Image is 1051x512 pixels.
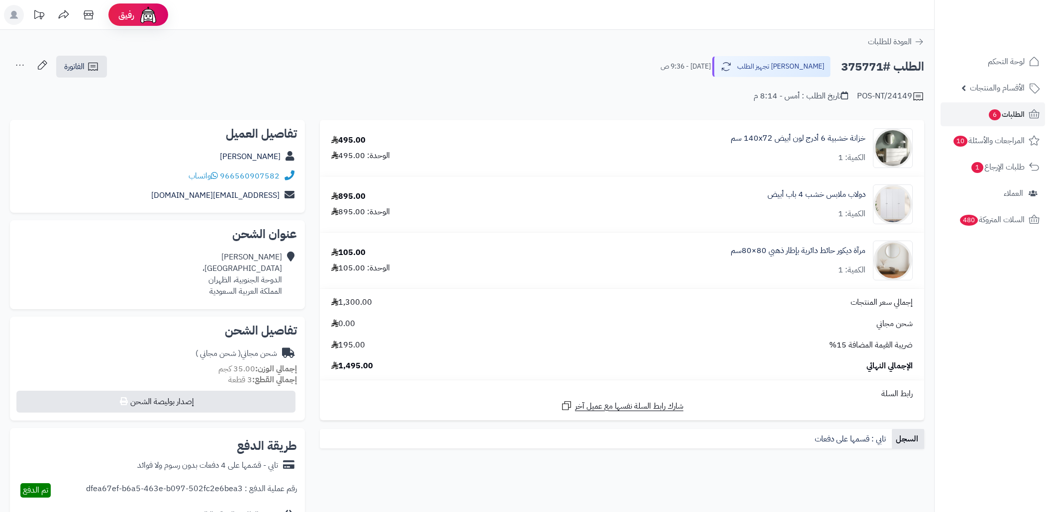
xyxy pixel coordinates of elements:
[220,151,281,163] a: [PERSON_NAME]
[838,208,865,220] div: الكمية: 1
[237,440,297,452] h2: طريقة الدفع
[868,36,924,48] a: العودة للطلبات
[86,483,297,498] div: رقم عملية الدفع : dfea67ef-b6a5-463e-b097-502fc2e6bea3
[18,325,297,337] h2: تفاصيل الشحن
[661,62,711,72] small: [DATE] - 9:36 ص
[331,135,366,146] div: 495.00
[331,191,366,202] div: 895.00
[941,50,1045,74] a: لوحة التحكم
[868,36,912,48] span: العودة للطلبات
[228,374,297,386] small: 3 قطعة
[851,297,913,308] span: إجمالي سعر المنتجات
[873,184,912,224] img: 1751790847-1-90x90.jpg
[1004,186,1023,200] span: العملاء
[324,388,920,400] div: رابط السلة
[195,347,241,359] span: ( شحن مجاني )
[767,189,865,200] a: دولاب ملابس خشب 4 باب أبيض
[953,134,1025,148] span: المراجعات والأسئلة
[941,181,1045,205] a: العملاء
[857,90,924,102] div: POS-NT/24149
[841,57,924,77] h2: الطلب #375771
[866,360,913,372] span: الإجمالي النهائي
[218,363,297,375] small: 35.00 كجم
[331,297,372,308] span: 1,300.00
[561,400,683,412] a: شارك رابط السلة نفسها مع عميل آخر
[712,56,831,77] button: [PERSON_NAME] تجهيز الطلب
[137,460,278,471] div: تابي - قسّمها على 4 دفعات بدون رسوم ولا فوائد
[331,360,373,372] span: 1,495.00
[941,129,1045,153] a: المراجعات والأسئلة10
[988,107,1025,121] span: الطلبات
[873,128,912,168] img: 1746709299-1702541934053-68567865785768-1000x1000-90x90.jpg
[970,160,1025,174] span: طلبات الإرجاع
[941,208,1045,232] a: السلات المتروكة480
[255,363,297,375] strong: إجمالي الوزن:
[195,348,277,359] div: شحن مجاني
[18,128,297,140] h2: تفاصيل العميل
[959,213,1025,227] span: السلات المتروكة
[252,374,297,386] strong: إجمالي القطع:
[575,401,683,412] span: شارك رابط السلة نفسها مع عميل آخر
[873,241,912,280] img: 1753779129-1-90x90.jpg
[138,5,158,25] img: ai-face.png
[731,133,865,144] a: خزانة خشبية 6 أدرج لون أبيض 140x72 سم
[829,340,913,351] span: ضريبة القيمة المضافة 15%
[838,264,865,276] div: الكمية: 1
[331,318,355,330] span: 0.00
[731,245,865,256] a: مرآة ديكور حائط دائرية بإطار ذهبي 80×80سم
[331,247,366,258] div: 105.00
[960,215,978,226] span: 480
[202,252,282,297] div: [PERSON_NAME] [GEOGRAPHIC_DATA]، الدوحة الجنوبية، الظهران المملكة العربية السعودية
[220,170,280,182] a: 966560907582
[970,81,1025,95] span: الأقسام والمنتجات
[189,170,218,182] a: واتساب
[876,318,913,330] span: شحن مجاني
[838,152,865,164] div: الكمية: 1
[954,136,967,147] span: 10
[151,189,280,201] a: [EMAIL_ADDRESS][DOMAIN_NAME]
[892,429,924,449] a: السجل
[331,340,365,351] span: 195.00
[331,262,390,274] div: الوحدة: 105.00
[988,55,1025,69] span: لوحة التحكم
[118,9,134,21] span: رفيق
[754,90,848,102] div: تاريخ الطلب : أمس - 8:14 م
[811,429,892,449] a: تابي : قسمها على دفعات
[989,109,1001,120] span: 6
[16,391,295,413] button: إصدار بوليصة الشحن
[941,155,1045,179] a: طلبات الإرجاع1
[331,150,390,162] div: الوحدة: 495.00
[18,228,297,240] h2: عنوان الشحن
[331,206,390,218] div: الوحدة: 895.00
[64,61,85,73] span: الفاتورة
[23,484,48,496] span: تم الدفع
[56,56,107,78] a: الفاتورة
[26,5,51,27] a: تحديثات المنصة
[941,102,1045,126] a: الطلبات6
[971,162,983,173] span: 1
